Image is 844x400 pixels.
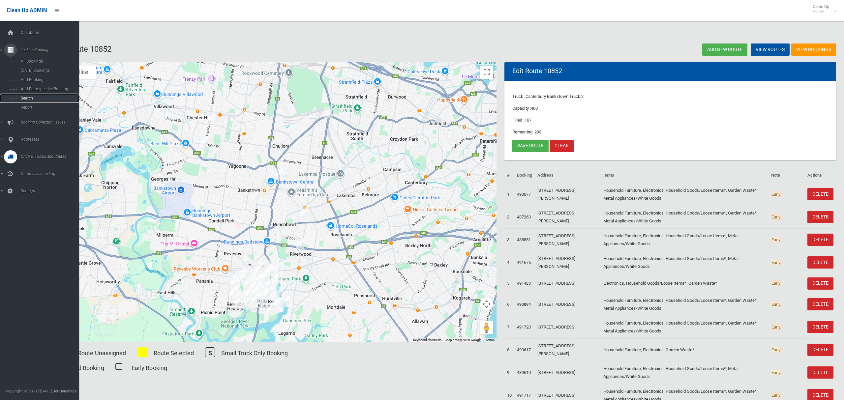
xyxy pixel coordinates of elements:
[531,106,538,111] span: 400
[601,361,769,384] td: Household Furniture, Electronics, Household Goods/Loose Items*, Metal Appliances/White Goods
[601,206,769,228] td: Household Furniture, Electronics, Household Goods/Loose Items*, Garden Waste*, Metal Appliances/W...
[250,262,263,279] div: 12 School Parade, PADSTOW NSW 2211
[29,45,429,53] h2: Edit route: Route 10852
[535,316,601,338] td: [STREET_ADDRESS]
[769,168,805,183] th: Note
[265,260,279,276] div: 33A Astley Avenue, PADSTOW NSW 2211
[807,298,833,310] a: DELETE
[256,285,269,301] div: 86 Clancy Street, PADSTOW HEIGHTS NSW 2211
[221,348,288,358] p: Small Truck Only Booking
[248,258,261,274] div: 58A Howard Road, PADSTOW NSW 2211
[535,251,601,274] td: [STREET_ADDRESS][PERSON_NAME]
[535,338,601,361] td: [STREET_ADDRESS][PERSON_NAME]
[257,257,270,273] div: 22 Padstow Parade, PADSTOW NSW 2211
[514,228,535,251] td: 488551
[266,287,279,303] div: 36 Clancy Street, PADSTOW HEIGHTS NSW 2211
[504,316,514,338] td: 7
[246,272,259,289] div: 51 Springfield Road, PADSTOW NSW 2211
[154,348,194,358] p: Route Selected
[751,43,790,56] a: View Routes
[807,188,833,200] a: DELETE
[601,228,769,251] td: Household Furniture, Electronics, Household Goods/Loose Items*, Metal Appliances/White Goods
[771,392,781,398] span: Early
[514,274,535,293] td: 491483
[512,128,828,136] p: Remaining :
[19,171,79,176] span: Communication Log
[512,116,828,124] p: Filled :
[226,284,239,301] div: 1 Morotai Road, REVESBY HEIGHTS NSW 2212
[230,295,243,311] div: 48a Sandakan Road, REVESBY HEIGHTS NSW 2212
[601,183,769,206] td: Household Furniture, Electronics, Household Goods/Loose Items*, Garden Waste*, Metal Appliances/W...
[252,271,265,287] div: 28 Uralla Avenue, PADSTOW NSW 2211
[321,104,335,121] div: 20 Wesley Street, GREENACRE NSW 2190
[205,110,218,127] div: 188 Hector Street, CHESTER HILL NSW 2162
[504,183,514,206] td: 1
[771,347,781,353] span: Early
[238,295,251,311] div: 103 Sandakan Road, REVESBY HEIGHTS NSW 2212
[227,274,240,291] div: 247A The River Road, REVESBY NSW 2212
[246,278,259,295] div: 21 Carew Street, PADSTOW NSW 2211
[248,284,261,300] div: 1 Fiona Close, PADSTOW HEIGHTS NSW 2211
[807,344,833,356] a: DELETE
[504,206,514,228] td: 2
[807,366,833,379] a: DELETE
[232,293,246,309] div: 61 Morotai Road, REVESBY HEIGHTS NSW 2212
[771,237,781,243] span: Early
[512,104,828,112] p: Capacity :
[253,283,266,299] div: 83 Courtney Road, PADSTOW NSW 2211
[771,260,781,265] span: Early
[252,278,265,294] div: 11 Wyatt Avenue, PADSTOW NSW 2211
[271,269,284,286] div: 4 Werona Avenue, PADSTOW NSW 2211
[19,105,74,110] span: Report
[485,338,495,342] a: Terms (opens in new tab)
[771,301,781,307] span: Early
[5,389,52,393] span: Copyright © [DATE]-[DATE]
[601,293,769,316] td: Household Furniture, Electronics, Household Goods/Loose Items*, Garden Waste*, Metal Appliances/W...
[242,284,256,300] div: 12 Seeland Place, PADSTOW HEIGHTS NSW 2211
[293,235,307,252] div: 5 Vermont Crescent, RIVERWOOD NSW 2210
[201,72,215,89] div: 3 Wolumba Street, CHESTER HILL NSW 2162
[19,47,79,52] span: Tasks / Bookings
[504,293,514,316] td: 6
[19,188,79,193] span: Settings
[514,316,535,338] td: 491720
[534,129,541,134] span: 293
[261,262,274,279] div: 29 Burley Road, PADSTOW NSW 2211
[263,275,277,292] div: 13 Nella Street, PADSTOW NSW 2211
[19,59,74,64] span: All Bookings
[480,321,493,334] button: Drag Pegman onto the map to open Street View
[514,361,535,384] td: 489610
[258,286,272,302] div: 70 Clancy Street, PADSTOW HEIGHTS NSW 2211
[234,270,248,287] div: 49 Hydrae Street, REVESBY NSW 2212
[263,258,276,274] div: 24 Lock Avenue, PADSTOW NSW 2211
[771,214,781,220] span: Early
[445,338,481,342] span: Map data ©2025 Google
[504,65,570,77] header: Edit Route 10852
[807,321,833,333] a: DELETE
[262,262,275,278] div: 12 Burley Road, PADSTOW NSW 2211
[279,293,292,310] div: 5 Villiers Road, PADSTOW HEIGHTS NSW 2211
[249,262,262,279] div: 15A Barkl Avenue, PADSTOW NSW 2211
[535,168,601,183] th: Address
[132,362,167,373] p: Early Booking
[807,256,833,269] a: DELETE
[535,206,601,228] td: [STREET_ADDRESS][PERSON_NAME]
[264,283,277,300] div: 27B Dilke Road, PADSTOW NSW 2211
[205,347,215,357] span: S
[256,269,270,286] div: 4 Chamberlain Road, PADSTOW NSW 2211
[504,274,514,293] td: 5
[601,338,769,361] td: Household Furniture, Electronics, Garden Waste*
[809,4,836,14] span: Clean Up
[264,300,278,317] div: 11 Bernard Road, PADSTOW HEIGHTS NSW 2211
[244,271,257,287] div: 46 Lang Street, PADSTOW NSW 2211
[249,290,262,306] div: 6 Clair Crescent, PADSTOW HEIGHTS NSW 2211
[19,87,74,91] span: Add Retrospective Booking
[55,362,104,373] p: Oversized Booking
[480,66,493,79] button: Toggle fullscreen view
[268,275,281,291] div: 211 Davies Road, PADSTOW NSW 2211
[297,204,311,221] div: 59 Victoria Road, PUNCHBOWL NSW 2196
[791,43,836,56] a: View Bookings
[19,120,79,125] span: Booking Collection Issues
[805,168,836,183] th: Actions
[512,93,828,100] p: Truck :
